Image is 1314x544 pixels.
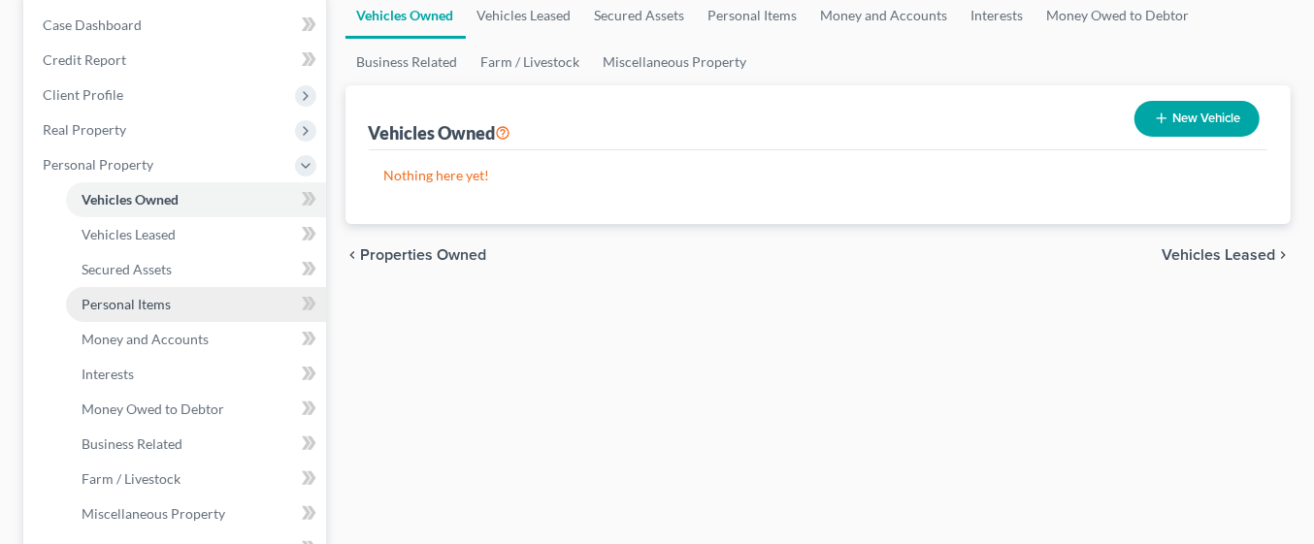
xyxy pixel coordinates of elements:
span: Farm / Livestock [82,470,181,487]
a: Money Owed to Debtor [66,392,326,427]
a: Personal Items [66,287,326,322]
a: Miscellaneous Property [592,39,759,85]
a: Secured Assets [66,252,326,287]
a: Business Related [66,427,326,462]
span: Client Profile [43,86,123,103]
button: chevron_left Properties Owned [345,247,487,263]
span: Money Owed to Debtor [82,400,224,417]
a: Miscellaneous Property [66,496,326,531]
a: Money and Accounts [66,322,326,357]
span: Vehicles Owned [82,191,179,208]
a: Vehicles Owned [66,182,326,217]
button: New Vehicle [1134,101,1260,137]
span: Secured Assets [82,261,172,277]
a: Business Related [345,39,470,85]
span: Properties Owned [361,247,487,263]
i: chevron_right [1275,247,1291,263]
a: Vehicles Leased [66,217,326,252]
div: Vehicles Owned [369,121,511,144]
i: chevron_left [345,247,361,263]
span: Money and Accounts [82,331,209,347]
span: Case Dashboard [43,16,142,33]
span: Credit Report [43,51,126,68]
a: Farm / Livestock [470,39,592,85]
span: Personal Property [43,156,153,173]
button: Vehicles Leased chevron_right [1162,247,1291,263]
span: Interests [82,366,134,382]
a: Credit Report [27,43,326,78]
a: Interests [66,357,326,392]
span: Business Related [82,435,182,452]
a: Case Dashboard [27,8,326,43]
p: Nothing here yet! [384,166,1253,185]
span: Personal Items [82,296,171,312]
span: Vehicles Leased [82,226,176,242]
span: Miscellaneous Property [82,505,225,522]
a: Farm / Livestock [66,462,326,496]
span: Vehicles Leased [1162,247,1275,263]
span: Real Property [43,121,126,138]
